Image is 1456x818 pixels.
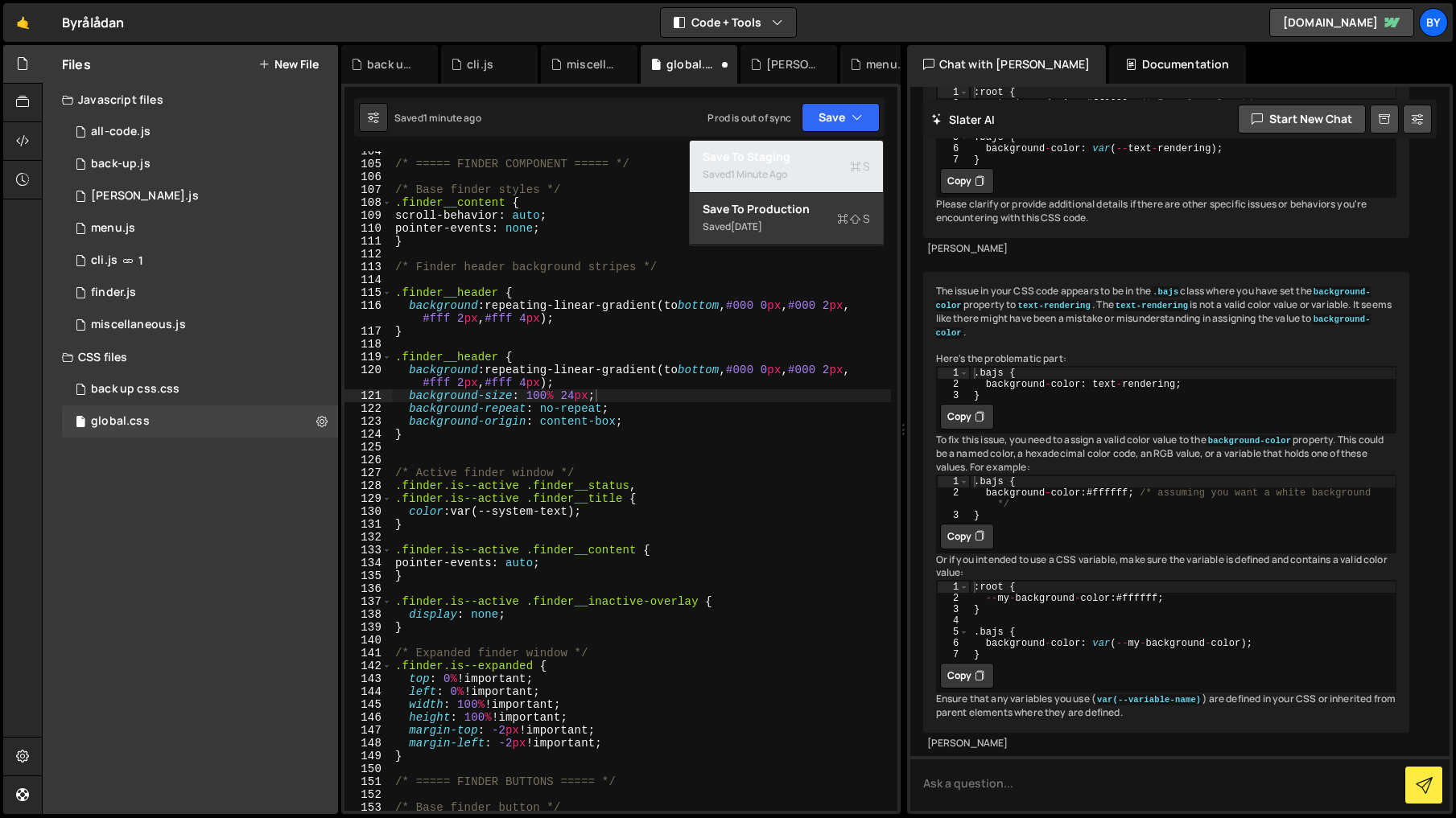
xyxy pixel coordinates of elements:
div: 151 [344,775,392,788]
div: 143 [344,672,392,685]
div: Saved [394,111,481,125]
div: 136 [344,582,392,595]
div: 2 [938,379,969,390]
div: 10338/23371.js [62,245,338,277]
div: 128 [344,479,392,492]
div: Save to Production [703,201,870,217]
div: 153 [344,801,392,814]
div: 127 [344,467,392,479]
div: 112 [344,248,392,261]
div: global.css [666,56,718,72]
h2: Files [62,55,91,73]
code: background-color [936,314,1371,339]
div: 139 [344,621,392,634]
div: [PERSON_NAME].js [766,56,818,72]
div: 1 [938,368,969,379]
div: 10338/24192.css [62,405,338,438]
div: 130 [344,505,392,518]
div: 150 [344,763,392,775]
div: all-code.js [91,125,151,139]
button: Copy [940,168,994,194]
div: Prod is out of sync [707,111,791,125]
div: cli.js [91,253,118,268]
div: 117 [344,325,392,338]
div: 107 [344,183,392,196]
div: [PERSON_NAME] [927,242,1406,256]
div: 126 [344,454,392,467]
div: [PERSON_NAME].js [91,189,199,203]
div: 133 [344,544,392,557]
div: 10338/45237.js [62,309,338,341]
div: Documentation [1109,45,1245,84]
div: 1 [938,476,969,487]
div: miscellaneous.js [567,56,618,72]
div: 5 [938,627,969,638]
div: 135 [344,569,392,582]
div: 140 [344,634,392,647]
div: 106 [344,171,392,183]
code: text-rendering [1114,300,1190,311]
div: 138 [344,608,392,621]
div: menu.js [866,56,910,72]
a: By [1419,8,1448,37]
div: 2 [938,98,969,109]
div: 121 [344,389,392,402]
div: 105 [344,158,392,171]
div: cli.js [467,56,493,72]
div: Save to Staging [703,149,870,165]
div: 142 [344,660,392,672]
div: back-up.js [91,157,151,171]
button: Copy [940,524,994,549]
div: 6 [938,638,969,649]
div: 146 [344,711,392,724]
div: 144 [344,685,392,698]
div: 108 [344,196,392,209]
div: 116 [344,299,392,325]
div: 141 [344,647,392,660]
div: 3 [938,510,969,521]
div: CSS files [43,341,338,373]
div: 3 [938,604,969,615]
div: Saved [703,217,870,236]
span: S [850,158,870,175]
div: 137 [344,595,392,608]
div: 10338/45238.js [62,212,338,245]
div: 111 [344,235,392,248]
div: 115 [344,286,392,299]
div: 124 [344,428,392,441]
button: Save to ProductionS Saved[DATE] [690,193,883,245]
div: back up css.css [91,382,179,397]
div: 10338/45273.js [62,180,338,212]
div: Byrålådan [62,13,124,32]
code: background-color [1206,435,1293,446]
div: 2 [938,593,969,604]
div: 4 [938,615,969,627]
div: 132 [344,531,392,544]
div: 10338/35579.js [62,116,338,148]
div: 152 [344,788,392,801]
div: miscellaneous.js [91,318,186,332]
div: 129 [344,492,392,505]
div: 149 [344,750,392,763]
div: 110 [344,222,392,235]
code: background-color [936,286,1371,311]
div: 104 [344,145,392,158]
span: 1 [138,254,143,267]
div: Saved [703,165,870,184]
div: 10338/45267.js [62,148,338,180]
div: [DATE] [731,220,762,233]
div: [PERSON_NAME] [927,737,1406,750]
div: 109 [344,209,392,222]
div: 122 [344,402,392,415]
button: Save to StagingS Saved1 minute ago [690,141,883,193]
button: Start new chat [1238,105,1366,134]
a: 🤙 [3,3,43,42]
div: 10338/24973.js [62,277,338,309]
div: 120 [344,364,392,389]
div: 3 [938,390,969,401]
div: finder.js [91,286,136,300]
button: Code + Tools [661,8,796,37]
div: 10338/45558.css [62,373,338,405]
div: 131 [344,518,392,531]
